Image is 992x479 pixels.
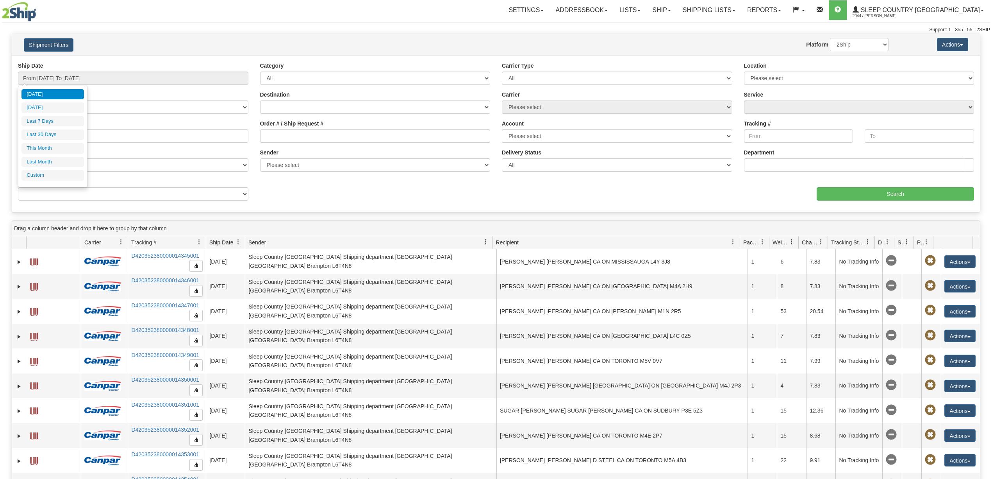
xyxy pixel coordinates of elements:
span: Ship Date [209,239,233,246]
a: Expand [15,333,23,341]
td: SUGAR [PERSON_NAME] SUGAR [PERSON_NAME] CA ON SUDBURY P3E 5Z3 [496,398,748,423]
span: No Tracking Info [886,255,897,266]
span: No Tracking Info [886,305,897,316]
td: 1 [748,299,777,324]
button: Actions [944,280,976,292]
td: 1 [748,423,777,448]
span: Pickup Not Assigned [925,405,936,416]
td: [DATE] [206,423,245,448]
a: Expand [15,283,23,291]
span: Tracking # [131,239,157,246]
span: Pickup Not Assigned [925,454,936,465]
a: Settings [503,0,550,20]
a: Expand [15,457,23,465]
td: 1 [748,398,777,423]
li: Last Month [21,157,84,167]
label: Carrier Type [502,62,533,70]
td: [DATE] [206,299,245,324]
a: Label [30,454,38,466]
button: Actions [944,404,976,417]
span: Weight [773,239,789,246]
a: Sender filter column settings [479,235,492,249]
td: No Tracking Info [835,274,882,299]
td: 9.91 [806,448,835,473]
input: To [865,129,974,143]
td: 4 [777,373,806,398]
td: [DATE] [206,398,245,423]
button: Shipment Filters [24,38,73,52]
span: No Tracking Info [886,330,897,341]
a: D420352380000014350001 [131,377,199,383]
label: Carrier [502,91,520,99]
label: Service [744,91,764,99]
label: Sender [260,149,278,156]
td: 8 [777,274,806,299]
span: Pickup Not Assigned [925,305,936,316]
td: 7.83 [806,324,835,349]
a: D420352380000014348001 [131,327,199,333]
td: No Tracking Info [835,299,882,324]
td: 8.68 [806,423,835,448]
label: Destination [260,91,290,99]
td: [DATE] [206,249,245,274]
td: [PERSON_NAME] [PERSON_NAME] CA ON TORONTO M5V 0V7 [496,348,748,373]
td: 1 [748,348,777,373]
a: Label [30,429,38,441]
img: logo2044.jpg [2,2,36,22]
a: Expand [15,357,23,365]
img: 14 - Canpar [84,456,121,465]
li: Last 30 Days [21,129,84,140]
td: 22 [777,448,806,473]
td: 7 [777,324,806,349]
label: Order # / Ship Request # [260,120,324,127]
span: No Tracking Info [886,429,897,440]
label: Platform [806,41,828,48]
a: Tracking Status filter column settings [861,235,874,249]
td: [PERSON_NAME] [PERSON_NAME] CA ON MISSISSAUGA L4Y 3J8 [496,249,748,274]
a: D420352380000014347001 [131,302,199,309]
a: Label [30,305,38,317]
td: No Tracking Info [835,348,882,373]
a: D420352380000014346001 [131,277,199,283]
td: Sleep Country [GEOGRAPHIC_DATA] Shipping department [GEOGRAPHIC_DATA] [GEOGRAPHIC_DATA] Brampton ... [245,348,496,373]
td: Sleep Country [GEOGRAPHIC_DATA] Shipping department [GEOGRAPHIC_DATA] [GEOGRAPHIC_DATA] Brampton ... [245,448,496,473]
label: Category [260,62,284,70]
img: 14 - Canpar [84,381,121,391]
td: No Tracking Info [835,448,882,473]
a: Label [30,329,38,342]
span: Pickup Not Assigned [925,330,936,341]
button: Copy to clipboard [189,384,203,396]
span: Sleep Country [GEOGRAPHIC_DATA] [859,7,980,13]
td: 7.83 [806,373,835,398]
button: Copy to clipboard [189,359,203,371]
td: No Tracking Info [835,423,882,448]
td: Sleep Country [GEOGRAPHIC_DATA] Shipping department [GEOGRAPHIC_DATA] [GEOGRAPHIC_DATA] Brampton ... [245,373,496,398]
a: Ship [646,0,676,20]
span: Carrier [84,239,101,246]
a: Expand [15,407,23,415]
a: Expand [15,382,23,390]
td: No Tracking Info [835,373,882,398]
a: Label [30,255,38,267]
td: [PERSON_NAME] [PERSON_NAME] CA ON [GEOGRAPHIC_DATA] M4A 2H9 [496,274,748,299]
a: Lists [614,0,646,20]
td: 1 [748,448,777,473]
label: Department [744,149,774,156]
span: Charge [802,239,818,246]
a: Label [30,404,38,416]
td: 1 [748,324,777,349]
a: Addressbook [550,0,614,20]
a: Sleep Country [GEOGRAPHIC_DATA] 2044 / [PERSON_NAME] [847,0,990,20]
button: Actions [944,355,976,367]
a: D420352380000014353001 [131,451,199,457]
span: Pickup Not Assigned [925,355,936,366]
div: Support: 1 - 855 - 55 - 2SHIP [2,27,990,33]
img: 14 - Canpar [84,331,121,341]
span: Pickup Not Assigned [925,255,936,266]
span: Sender [248,239,266,246]
img: 14 - Canpar [84,431,121,440]
td: [DATE] [206,373,245,398]
button: Copy to clipboard [189,260,203,272]
span: Recipient [496,239,519,246]
span: Pickup Not Assigned [925,380,936,391]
